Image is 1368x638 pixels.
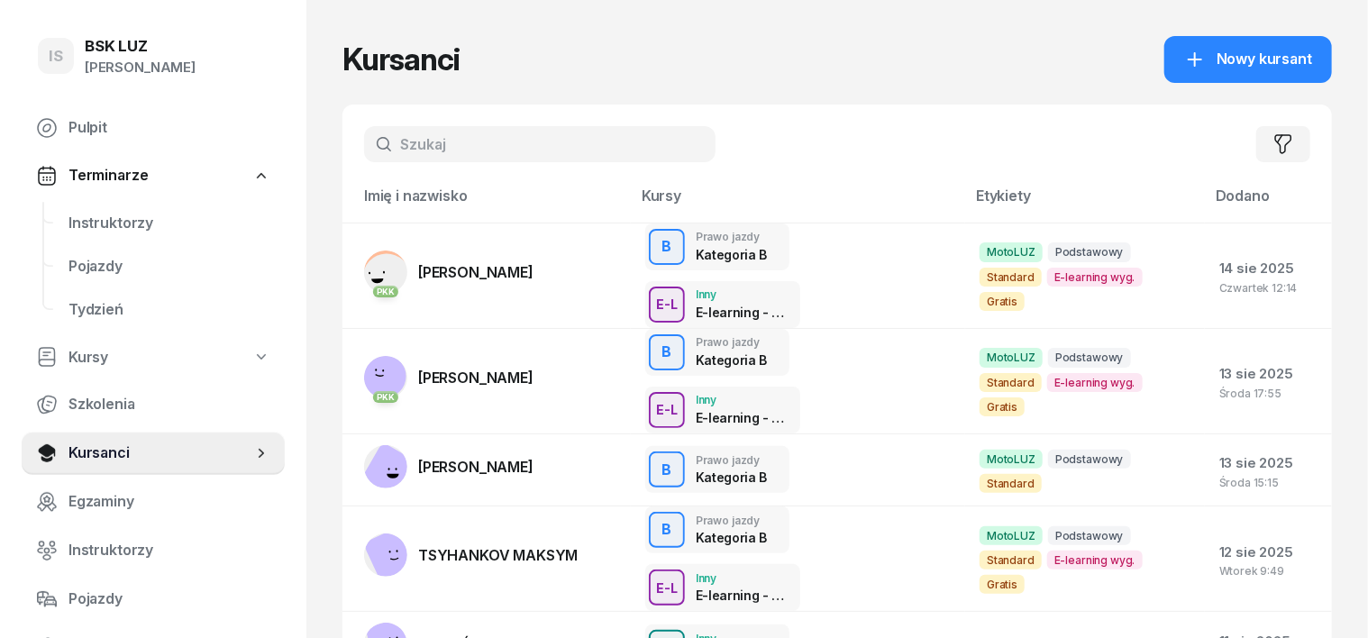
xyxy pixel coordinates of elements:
[22,529,285,572] a: Instruktorzy
[49,49,63,64] span: IS
[418,263,534,281] span: [PERSON_NAME]
[649,398,685,421] div: E-L
[1048,348,1130,367] span: Podstawowy
[980,575,1025,594] span: Gratis
[68,442,252,465] span: Kursanci
[68,588,270,611] span: Pojazdy
[22,480,285,524] a: Egzaminy
[22,432,285,475] a: Kursanci
[1048,242,1130,261] span: Podstawowy
[364,356,534,399] a: PKK[PERSON_NAME]
[696,352,767,368] div: Kategoria B
[649,512,685,548] button: B
[22,383,285,426] a: Szkolenia
[696,454,767,466] div: Prawo jazdy
[418,369,534,387] span: [PERSON_NAME]
[85,39,196,54] div: BSK LUZ
[696,247,767,262] div: Kategoria B
[373,391,399,403] div: PKK
[68,490,270,514] span: Egzaminy
[1219,257,1318,280] div: 14 sie 2025
[696,515,767,526] div: Prawo jazdy
[68,346,108,369] span: Kursy
[1047,268,1143,287] span: E-learning wyg.
[980,242,1043,261] span: MotoLUZ
[1047,551,1143,570] span: E-learning wyg.
[1219,387,1318,399] div: Środa 17:55
[1219,282,1318,294] div: Czwartek 12:14
[1219,362,1318,386] div: 13 sie 2025
[649,451,685,488] button: B
[68,212,270,235] span: Instruktorzy
[22,337,285,378] a: Kursy
[364,533,578,577] a: TSYHANKOV MAKSYM
[655,232,679,262] div: B
[980,348,1043,367] span: MotoLUZ
[655,455,679,486] div: B
[22,106,285,150] a: Pulpit
[1219,541,1318,564] div: 12 sie 2025
[68,116,270,140] span: Pulpit
[649,229,685,265] button: B
[655,515,679,545] div: B
[631,184,965,223] th: Kursy
[364,126,716,162] input: Szukaj
[1164,36,1332,83] a: Nowy kursant
[649,570,685,606] button: E-L
[696,231,767,242] div: Prawo jazdy
[418,458,534,476] span: [PERSON_NAME]
[68,298,270,322] span: Tydzień
[1219,477,1318,488] div: Środa 15:15
[649,334,685,370] button: B
[980,268,1042,287] span: Standard
[54,288,285,332] a: Tydzień
[649,293,685,315] div: E-L
[1048,450,1130,469] span: Podstawowy
[22,155,285,196] a: Terminarze
[342,184,631,223] th: Imię i nazwisko
[1047,373,1143,392] span: E-learning wyg.
[22,578,285,621] a: Pojazdy
[364,251,534,294] a: PKK[PERSON_NAME]
[980,292,1025,311] span: Gratis
[696,305,789,320] div: E-learning - 90 dni
[68,255,270,278] span: Pojazdy
[54,202,285,245] a: Instruktorzy
[68,164,148,187] span: Terminarze
[373,286,399,297] div: PKK
[696,394,789,406] div: Inny
[649,392,685,428] button: E-L
[980,474,1042,493] span: Standard
[342,43,460,76] h1: Kursanci
[1205,184,1332,223] th: Dodano
[649,287,685,323] button: E-L
[418,546,578,564] span: TSYHANKOV MAKSYM
[1219,565,1318,577] div: Wtorek 9:49
[696,410,789,425] div: E-learning - 90 dni
[696,588,789,603] div: E-learning - 90 dni
[85,56,196,79] div: [PERSON_NAME]
[980,526,1043,545] span: MotoLUZ
[965,184,1205,223] th: Etykiety
[1217,48,1312,71] span: Nowy kursant
[655,337,679,368] div: B
[980,373,1042,392] span: Standard
[1219,451,1318,475] div: 13 sie 2025
[54,245,285,288] a: Pojazdy
[68,393,270,416] span: Szkolenia
[364,445,534,488] a: [PERSON_NAME]
[980,450,1043,469] span: MotoLUZ
[696,288,789,300] div: Inny
[696,336,767,348] div: Prawo jazdy
[649,577,685,599] div: E-L
[1048,526,1130,545] span: Podstawowy
[696,572,789,584] div: Inny
[696,530,767,545] div: Kategoria B
[696,469,767,485] div: Kategoria B
[980,551,1042,570] span: Standard
[68,539,270,562] span: Instruktorzy
[980,397,1025,416] span: Gratis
